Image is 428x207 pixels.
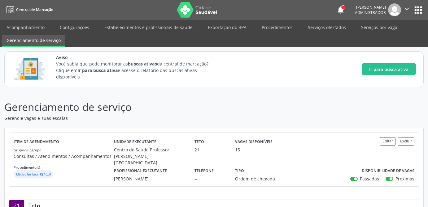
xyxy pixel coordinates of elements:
a: Exportação do BPA [203,22,251,33]
label: Disponibilidade de vagas [362,166,414,175]
label: Unidade executante [114,137,156,147]
span: Ir para busca ativa [369,66,408,73]
button: Excluir [398,137,414,146]
small: Médico Geriatra - R$ 10,00 [16,172,51,176]
div: 15 [235,146,240,153]
small: Grupo/Subgrupo [14,148,41,152]
button: notifications [336,6,345,14]
div: [PERSON_NAME] [355,5,386,10]
span: Central de Marcação [16,7,53,12]
p: Gerenciamento de serviço [4,99,298,115]
div: Ordem de chegada [235,175,287,182]
a: Central de Marcação [4,5,53,15]
label: Item de agendamento [14,137,59,147]
a: Procedimentos [257,22,297,33]
label: Vagas disponíveis [235,137,273,147]
label: Tipo [235,166,244,175]
div: 21 [194,146,226,153]
strong: buscas ativas [128,61,157,67]
div: [PERSON_NAME] [114,175,186,182]
span: Administrador [355,10,386,15]
label: Passadas [360,175,379,182]
img: img [388,3,401,16]
a: Serviços ofertados [304,22,350,33]
div: -- [194,175,226,182]
img: Imagem de CalloutCard [12,55,47,83]
a: Serviços por vaga [357,22,402,33]
strong: Ir para busca ativa [77,67,118,73]
label: Telefone [194,166,214,175]
button: apps [413,5,424,15]
a: Estabelecimentos e profissionais de saúde [100,22,197,33]
label: Próximas [395,175,414,182]
p: Você sabia que pode monitorar as da central de marcação? Clique em e acesse o relatório das busca... [56,61,220,80]
p: Gerencie vagas e suas escalas [4,115,298,121]
button: Editar [380,137,395,146]
label: Profissional executante [114,166,167,175]
a: Acompanhamento [2,22,49,33]
button:  [401,3,413,16]
span: Aviso [56,54,220,61]
div: Centro de Saude Professor [PERSON_NAME][GEOGRAPHIC_DATA] [114,146,186,166]
a: Gerenciamento de serviço [2,35,65,47]
label: Teto [194,137,204,147]
i:  [404,6,410,12]
small: Procedimento(s) [14,165,40,170]
p: Consultas / Atendimentos / Acompanhamentos [14,153,114,159]
button: Ir para busca ativa [362,63,416,75]
a: Configurações [55,22,94,33]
